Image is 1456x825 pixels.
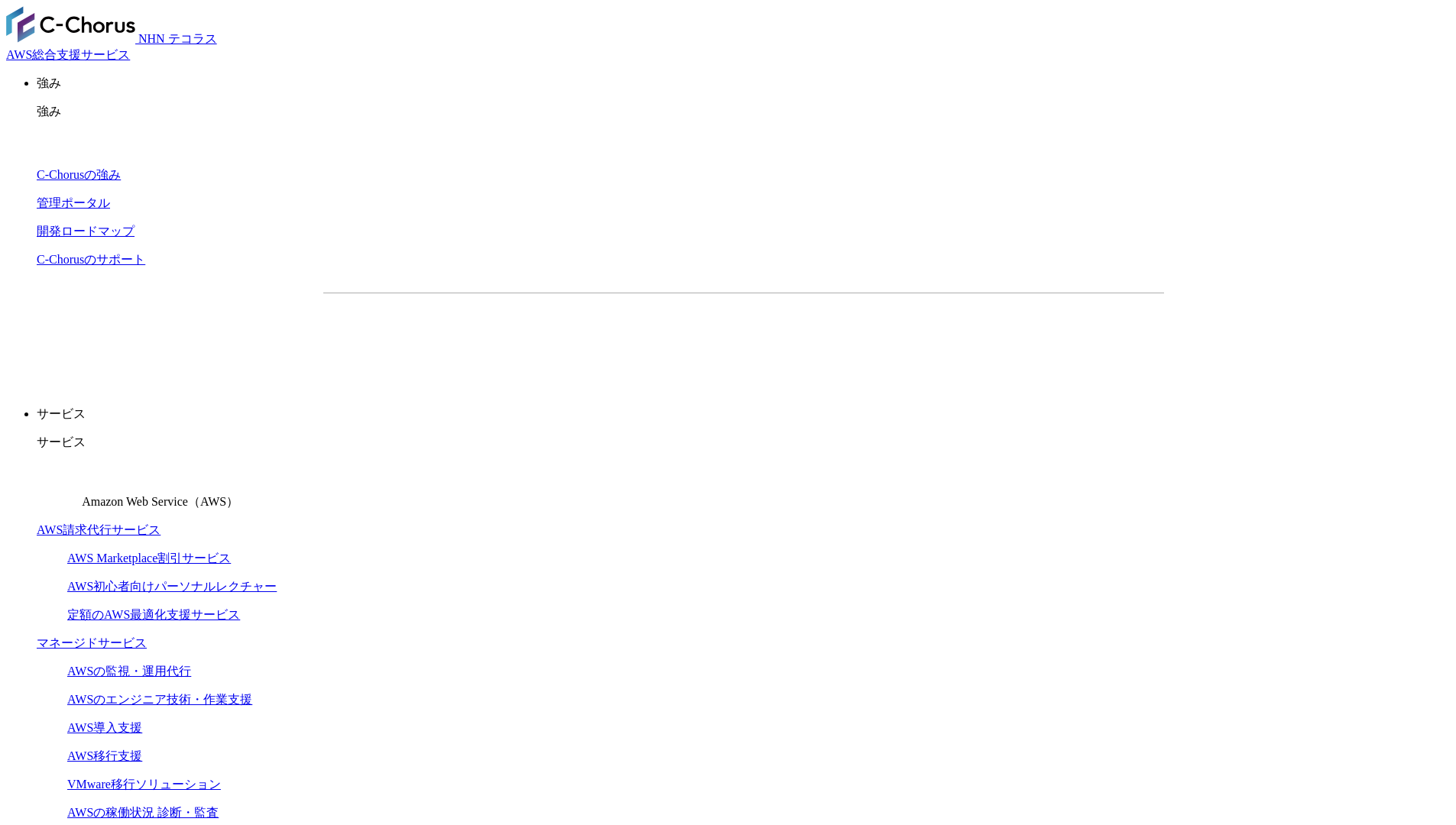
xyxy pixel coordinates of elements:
[67,778,221,791] a: VMware移行ソリューション
[37,168,121,181] a: C-Chorusの強み
[751,318,997,356] a: まずは相談する
[6,6,135,43] img: AWS総合支援サービス C-Chorus
[67,552,231,565] a: AWS Marketplace割引サービス
[37,196,110,209] a: 管理ポータル
[37,253,145,266] a: C-Chorusのサポート
[67,721,142,734] a: AWS導入支援
[67,608,240,621] a: 定額のAWS最適化支援サービス
[37,104,1450,120] p: 強み
[37,76,1450,92] p: 強み
[67,693,252,706] a: AWSのエンジニア技術・作業支援
[82,495,238,508] span: Amazon Web Service（AWS）
[37,435,1450,451] p: サービス
[37,225,135,238] a: 開発ロードマップ
[37,636,147,649] a: マネージドサービス
[37,406,1450,422] p: サービス
[67,665,191,678] a: AWSの監視・運用代行
[67,749,142,762] a: AWS移行支援
[37,463,79,506] img: Amazon Web Service（AWS）
[6,32,217,61] a: AWS総合支援サービス C-Chorus NHN テコラスAWS総合支援サービス
[67,806,219,819] a: AWSの稼働状況 診断・監査
[67,580,277,593] a: AWS初心者向けパーソナルレクチャー
[37,523,161,536] a: AWS請求代行サービス
[490,318,736,356] a: 資料を請求する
